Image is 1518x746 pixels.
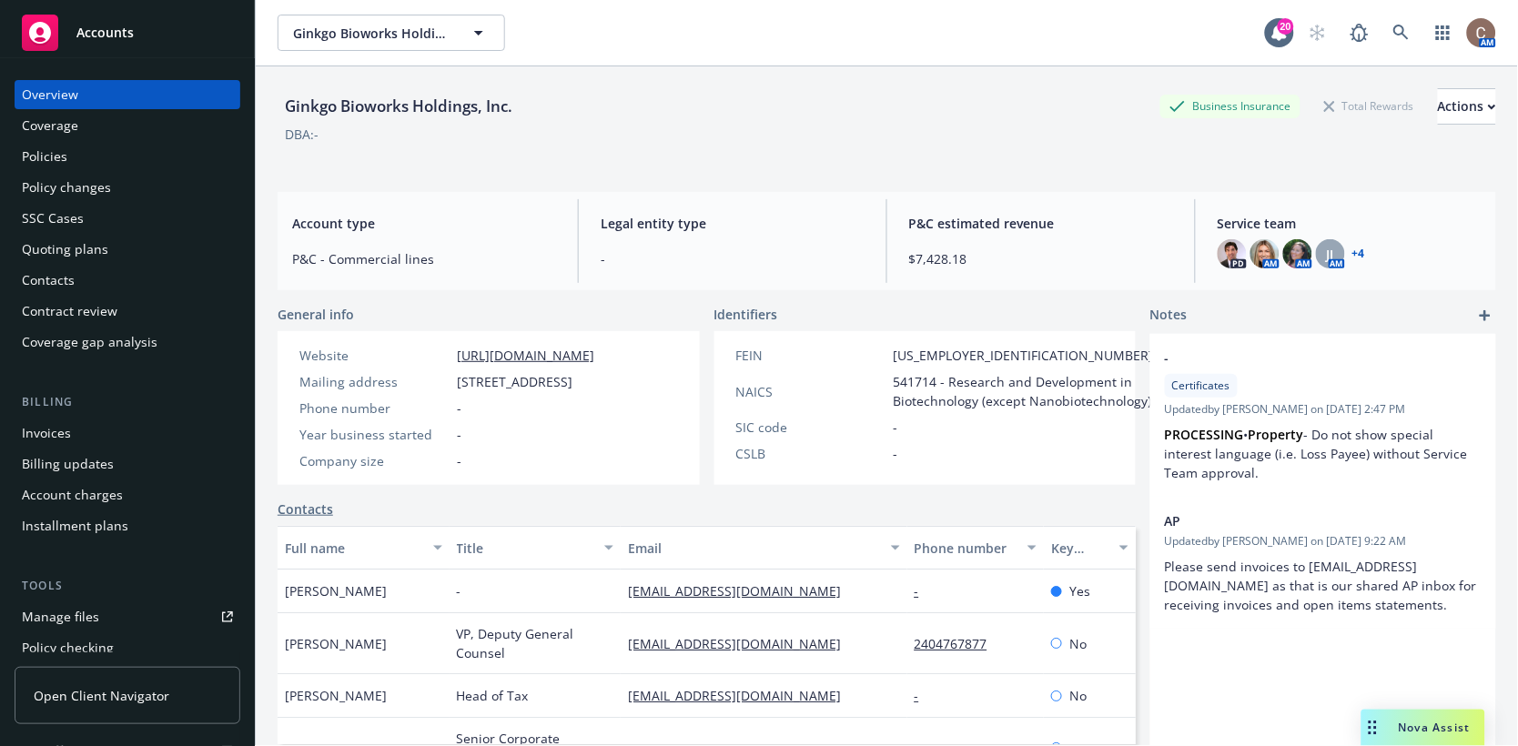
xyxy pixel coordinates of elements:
[1278,18,1294,35] div: 20
[1069,634,1087,653] span: No
[285,539,422,558] div: Full name
[1383,15,1420,51] a: Search
[292,249,556,268] span: P&C - Commercial lines
[278,15,505,51] button: Ginkgo Bioworks Holdings, Inc.
[278,526,450,570] button: Full name
[299,451,450,470] div: Company size
[1165,426,1244,443] strong: PROCESSING
[457,539,594,558] div: Title
[894,346,1154,365] span: [US_EMPLOYER_IDENTIFICATION_NUMBER]
[1150,497,1496,629] div: APUpdatedby [PERSON_NAME] on [DATE] 9:22 AMPlease send invoices to [EMAIL_ADDRESS][DOMAIN_NAME] a...
[1165,511,1434,530] span: AP
[1218,214,1482,233] span: Service team
[293,24,450,43] span: Ginkgo Bioworks Holdings, Inc.
[621,526,906,570] button: Email
[278,95,520,118] div: Ginkgo Bioworks Holdings, Inc.
[1361,710,1384,746] div: Drag to move
[1249,426,1304,443] strong: Property
[15,480,240,509] a: Account charges
[736,418,886,437] div: SIC code
[1172,378,1230,394] span: Certificates
[15,266,240,295] a: Contacts
[1250,239,1280,268] img: photo
[22,418,71,448] div: Invoices
[1165,348,1434,368] span: -
[1300,15,1336,51] a: Start snowing
[1399,720,1471,735] span: Nova Assist
[1361,710,1485,746] button: Nova Assist
[15,449,240,479] a: Billing updates
[15,7,240,58] a: Accounts
[15,235,240,264] a: Quoting plans
[457,372,572,391] span: [STREET_ADDRESS]
[457,686,529,705] span: Head of Tax
[15,111,240,140] a: Coverage
[15,577,240,595] div: Tools
[1165,425,1482,482] p: • - Do not show special interest language (i.e. Loss Payee) without Service Team approval.
[457,624,614,662] span: VP, Deputy General Counsel
[457,581,461,600] span: -
[628,635,855,652] a: [EMAIL_ADDRESS][DOMAIN_NAME]
[1315,95,1423,117] div: Total Rewards
[292,214,556,233] span: Account type
[22,111,78,140] div: Coverage
[15,80,240,109] a: Overview
[1069,686,1087,705] span: No
[22,602,99,631] div: Manage files
[1160,95,1300,117] div: Business Insurance
[1150,334,1496,497] div: -CertificatesUpdatedby [PERSON_NAME] on [DATE] 2:47 PMPROCESSING•Property- Do not show special in...
[15,511,240,540] a: Installment plans
[285,581,387,600] span: [PERSON_NAME]
[1044,526,1136,570] button: Key contact
[15,297,240,326] a: Contract review
[1165,533,1482,549] span: Updated by [PERSON_NAME] on [DATE] 9:22 AM
[299,372,450,391] div: Mailing address
[915,687,934,704] a: -
[22,80,78,109] div: Overview
[76,25,134,40] span: Accounts
[299,398,450,418] div: Phone number
[909,214,1173,233] span: P&C estimated revenue
[907,526,1045,570] button: Phone number
[15,633,240,662] a: Policy checking
[1051,539,1108,558] div: Key contact
[299,425,450,444] div: Year business started
[34,686,169,705] span: Open Client Navigator
[22,480,123,509] div: Account charges
[15,393,240,411] div: Billing
[1165,401,1482,418] span: Updated by [PERSON_NAME] on [DATE] 2:47 PM
[1438,88,1496,125] button: Actions
[1150,305,1188,327] span: Notes
[628,539,879,558] div: Email
[1425,15,1462,51] a: Switch app
[22,235,108,264] div: Quoting plans
[601,214,865,233] span: Legal entity type
[15,602,240,631] a: Manage files
[15,173,240,202] a: Policy changes
[22,297,117,326] div: Contract review
[285,125,319,144] div: DBA: -
[450,526,622,570] button: Title
[736,346,886,365] div: FEIN
[909,249,1173,268] span: $7,428.18
[285,634,387,653] span: [PERSON_NAME]
[601,249,865,268] span: -
[1165,558,1481,613] span: Please send invoices to [EMAIL_ADDRESS][DOMAIN_NAME] as that is our shared AP inbox for receiving...
[1467,18,1496,47] img: photo
[628,687,855,704] a: [EMAIL_ADDRESS][DOMAIN_NAME]
[915,539,1017,558] div: Phone number
[1069,581,1090,600] span: Yes
[915,635,1002,652] a: 2404767877
[1341,15,1378,51] a: Report a Bug
[894,372,1154,410] span: 541714 - Research and Development in Biotechnology (except Nanobiotechnology)
[15,204,240,233] a: SSC Cases
[1218,239,1247,268] img: photo
[915,582,934,600] a: -
[299,346,450,365] div: Website
[714,305,778,324] span: Identifiers
[22,328,157,357] div: Coverage gap analysis
[1474,305,1496,327] a: add
[457,451,461,470] span: -
[22,173,111,202] div: Policy changes
[285,686,387,705] span: [PERSON_NAME]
